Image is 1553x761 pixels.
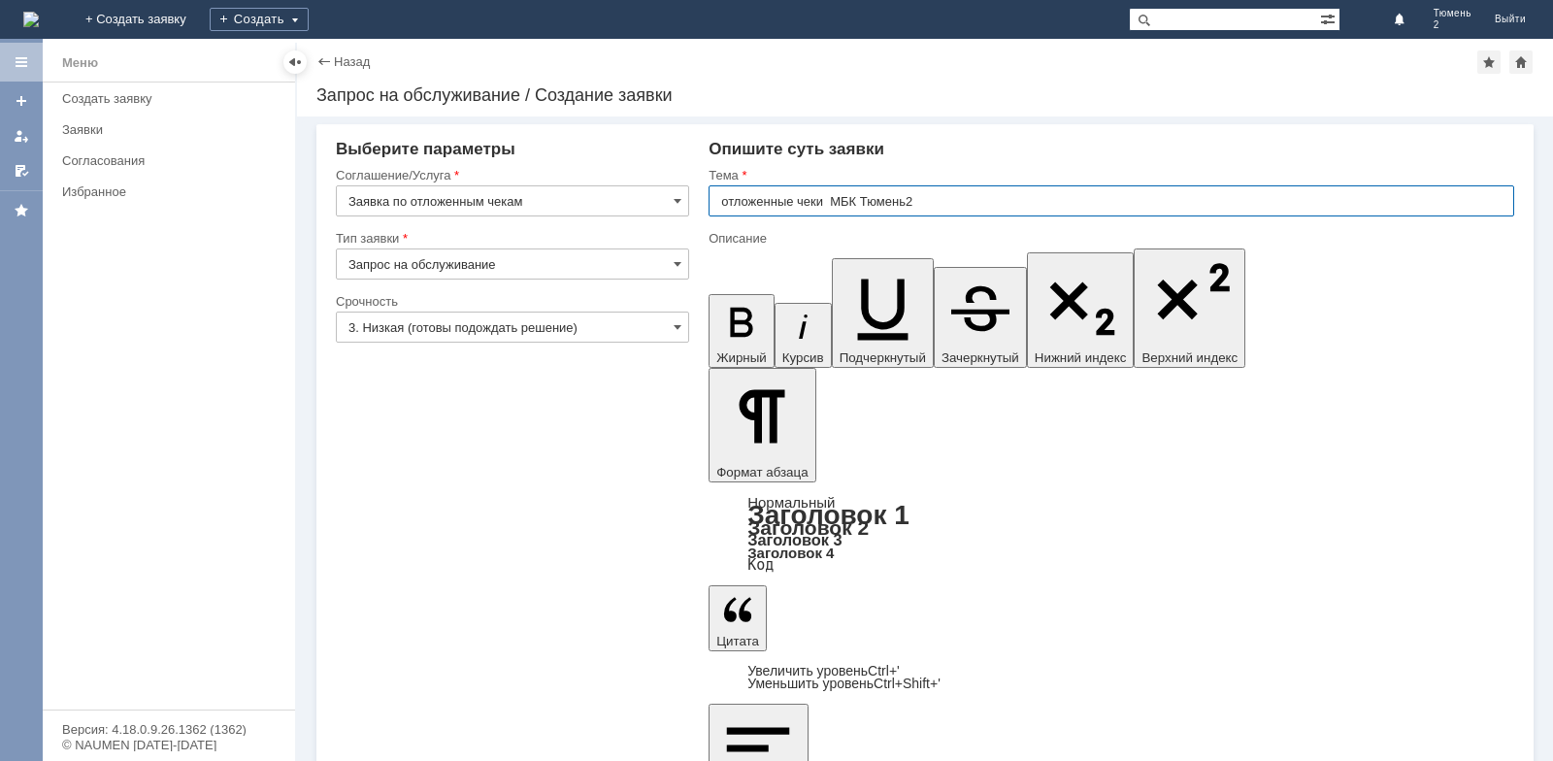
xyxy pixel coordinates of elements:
button: Формат абзаца [709,368,815,482]
button: Верхний индекс [1134,248,1245,368]
div: Избранное [62,184,262,199]
button: Нижний индекс [1027,252,1135,368]
a: Заголовок 2 [747,516,869,539]
div: Согласования [62,153,283,168]
a: Мои согласования [6,155,37,186]
div: Версия: 4.18.0.9.26.1362 (1362) [62,723,276,736]
button: Подчеркнутый [832,258,934,368]
div: Сделать домашней страницей [1509,50,1533,74]
button: Зачеркнутый [934,267,1027,368]
span: Опишите суть заявки [709,140,884,158]
span: Зачеркнутый [942,350,1019,365]
div: Скрыть меню [283,50,307,74]
span: Ctrl+' [868,663,900,678]
span: Подчеркнутый [840,350,926,365]
div: Создать [210,8,309,31]
span: Расширенный поиск [1320,9,1339,27]
button: Цитата [709,585,767,651]
div: Создать заявку [62,91,283,106]
img: logo [23,12,39,27]
a: Перейти на домашнюю страницу [23,12,39,27]
span: Нижний индекс [1035,350,1127,365]
span: Формат абзаца [716,465,808,480]
a: Согласования [54,146,291,176]
div: Срочность [336,295,685,308]
a: Increase [747,663,900,678]
div: Меню [62,51,98,75]
div: Добавить в избранное [1477,50,1501,74]
button: Курсив [775,303,832,368]
a: Заголовок 3 [747,531,842,548]
div: Формат абзаца [709,496,1514,572]
a: Заголовок 4 [747,545,834,561]
div: Цитата [709,665,1514,690]
div: © NAUMEN [DATE]-[DATE] [62,739,276,751]
a: Заголовок 1 [747,500,909,530]
a: Создать заявку [54,83,291,114]
div: Тема [709,169,1510,182]
a: Создать заявку [6,85,37,116]
div: Запрос на обслуживание / Создание заявки [316,85,1534,105]
span: Тюмень [1434,8,1471,19]
span: Выберите параметры [336,140,515,158]
a: Код [747,556,774,574]
a: Мои заявки [6,120,37,151]
span: 2 [1434,19,1471,31]
button: Жирный [709,294,775,368]
a: Decrease [747,676,941,691]
span: Жирный [716,350,767,365]
div: Описание [709,232,1510,245]
a: Нормальный [747,494,835,511]
a: Назад [334,54,370,69]
span: Верхний индекс [1141,350,1238,365]
span: Ctrl+Shift+' [874,676,941,691]
a: Заявки [54,115,291,145]
div: Заявки [62,122,283,137]
span: Курсив [782,350,824,365]
div: Соглашение/Услуга [336,169,685,182]
span: Цитата [716,634,759,648]
div: Тип заявки [336,232,685,245]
